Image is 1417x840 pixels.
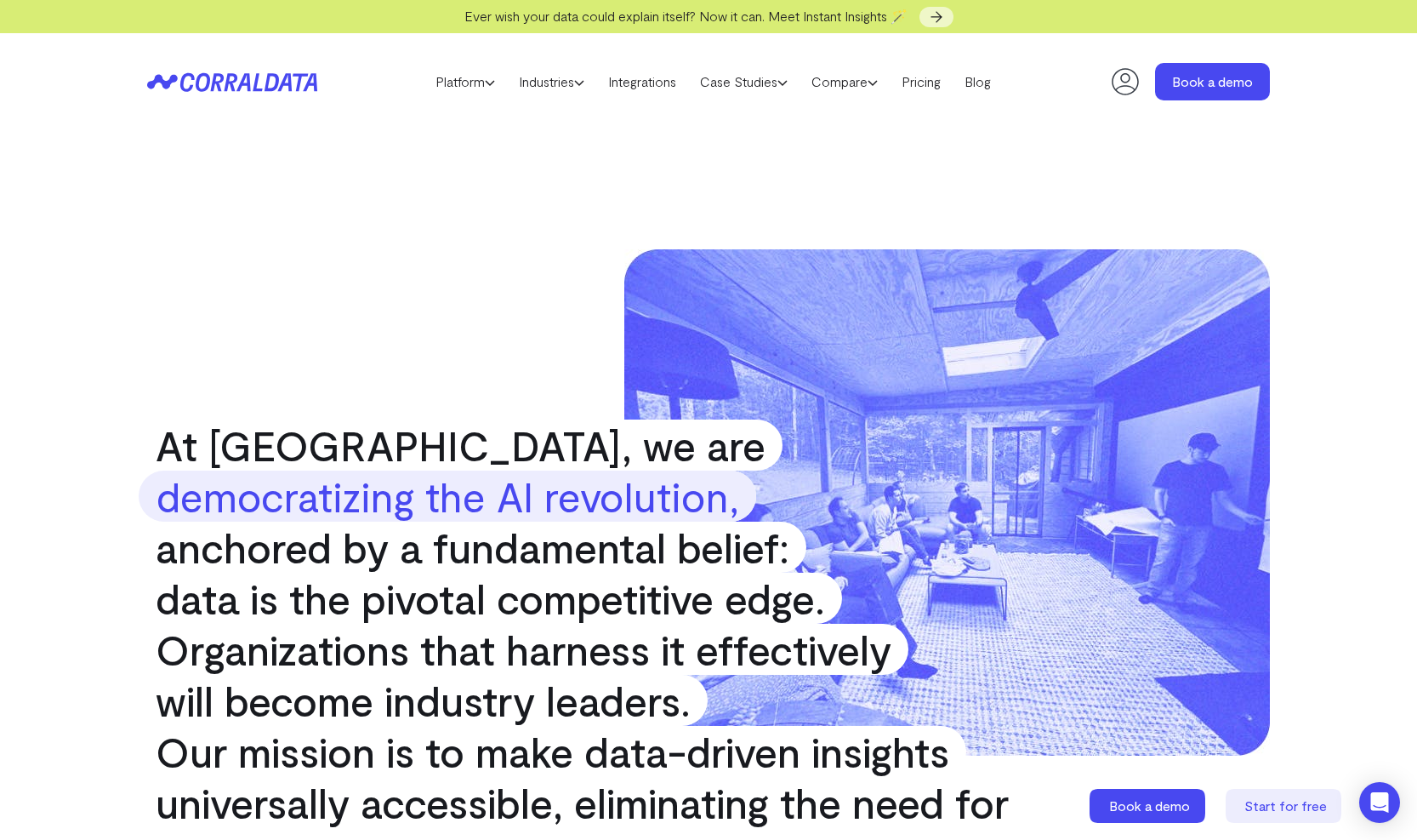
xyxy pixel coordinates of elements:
div: Open Intercom Messenger [1359,782,1400,823]
span: Start for free [1244,797,1327,814]
a: Start for free [1226,789,1345,823]
span: Our mission is to make data-driven insights [139,726,966,777]
span: data is the pivotal competitive edge. [139,573,842,624]
a: Book a demo [1155,63,1270,100]
a: Platform [424,69,507,94]
span: will become industry leaders. [139,675,708,726]
span: universally accessible, eliminating the need for [139,777,1026,828]
span: Ever wish your data could explain itself? Now it can. Meet Instant Insights 🪄 [464,8,908,24]
span: At [GEOGRAPHIC_DATA], we are [139,420,782,471]
a: Blog [953,69,1003,94]
a: Case Studies [688,69,800,94]
span: Book a demo [1109,797,1190,814]
a: Integrations [596,69,688,94]
a: Book a demo [1090,789,1209,823]
span: anchored by a fundamental belief: [139,522,806,573]
span: Organizations that harness it effectively [139,624,908,675]
a: Industries [507,69,596,94]
strong: democratizing the AI revolution, [139,471,756,522]
a: Compare [800,69,890,94]
a: Pricing [890,69,953,94]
